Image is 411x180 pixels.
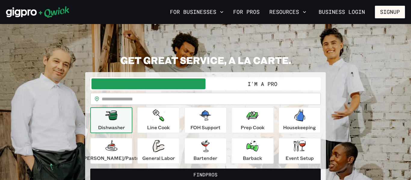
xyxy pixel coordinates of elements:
[85,54,326,66] h2: GET GREAT SERVICE, A LA CARTE.
[98,124,125,131] p: Dishwasher
[243,154,262,162] p: Barback
[168,7,226,17] button: For Businesses
[147,124,170,131] p: Line Cook
[137,107,179,133] button: Line Cook
[82,154,141,162] p: [PERSON_NAME]/Pastry
[231,107,273,133] button: Prep Cook
[190,124,221,131] p: FOH Support
[267,7,309,17] button: Resources
[142,154,175,162] p: General Labor
[241,124,264,131] p: Prep Cook
[137,138,179,164] button: General Labor
[90,138,132,164] button: [PERSON_NAME]/Pastry
[231,138,273,164] button: Barback
[90,107,132,133] button: Dishwasher
[184,138,227,164] button: Bartender
[286,154,314,162] p: Event Setup
[184,107,227,133] button: FOH Support
[231,7,262,17] a: For Pros
[91,78,205,89] button: I'm a Business
[279,138,321,164] button: Event Setup
[375,6,405,18] button: Signup
[279,107,321,133] button: Housekeeping
[283,124,316,131] p: Housekeeping
[314,6,370,18] a: Business Login
[193,154,217,162] p: Bartender
[205,78,320,89] button: I'm a Pro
